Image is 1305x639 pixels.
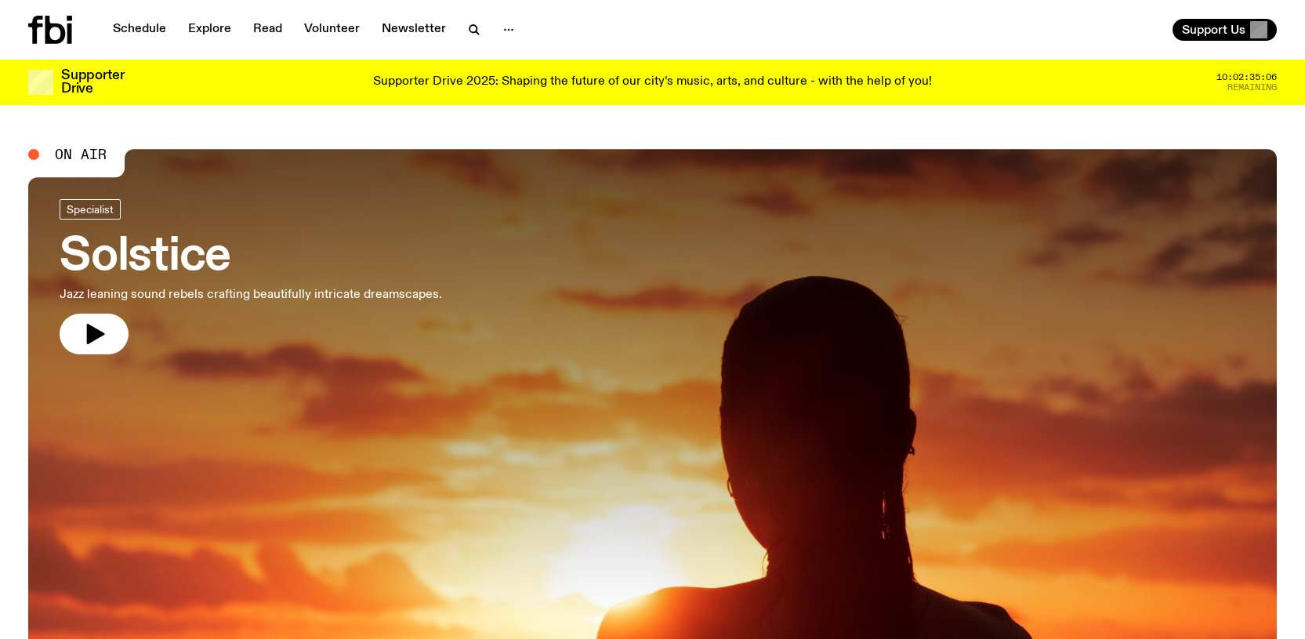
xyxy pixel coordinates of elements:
[60,235,442,279] h3: Solstice
[1216,73,1277,82] span: 10:02:35:06
[373,75,932,89] p: Supporter Drive 2025: Shaping the future of our city’s music, arts, and culture - with the help o...
[60,285,442,304] p: Jazz leaning sound rebels crafting beautifully intricate dreamscapes.
[60,199,442,354] a: SolsticeJazz leaning sound rebels crafting beautifully intricate dreamscapes.
[244,19,292,41] a: Read
[1182,23,1245,37] span: Support Us
[295,19,369,41] a: Volunteer
[67,203,114,215] span: Specialist
[55,147,107,162] span: On Air
[1227,83,1277,92] span: Remaining
[61,69,124,96] h3: Supporter Drive
[60,199,121,220] a: Specialist
[1173,19,1277,41] button: Support Us
[103,19,176,41] a: Schedule
[179,19,241,41] a: Explore
[372,19,455,41] a: Newsletter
